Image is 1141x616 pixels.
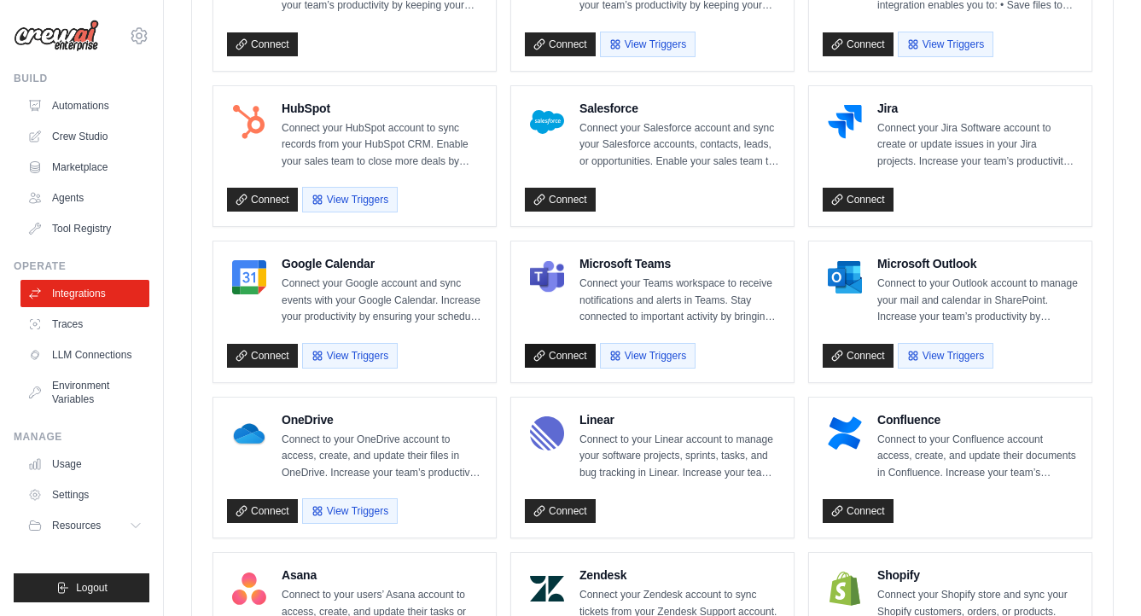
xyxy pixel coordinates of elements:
[20,280,149,307] a: Integrations
[20,123,149,150] a: Crew Studio
[14,259,149,273] div: Operate
[232,572,266,606] img: Asana Logo
[525,188,596,212] a: Connect
[232,416,266,450] img: OneDrive Logo
[52,519,101,532] span: Resources
[20,311,149,338] a: Traces
[530,572,564,606] img: Zendesk Logo
[828,105,862,139] img: Jira Logo
[14,430,149,444] div: Manage
[20,154,149,181] a: Marketplace
[302,498,398,524] button: View Triggers
[579,432,780,482] p: Connect to your Linear account to manage your software projects, sprints, tasks, and bug tracking...
[877,255,1078,272] h4: Microsoft Outlook
[530,105,564,139] img: Salesforce Logo
[282,255,482,272] h4: Google Calendar
[877,120,1078,171] p: Connect your Jira Software account to create or update issues in your Jira projects. Increase you...
[20,450,149,478] a: Usage
[828,416,862,450] img: Confluence Logo
[227,344,298,368] a: Connect
[20,215,149,242] a: Tool Registry
[20,92,149,119] a: Automations
[579,100,780,117] h4: Salesforce
[823,499,894,523] a: Connect
[282,276,482,326] p: Connect your Google account and sync events with your Google Calendar. Increase your productivity...
[579,255,780,272] h4: Microsoft Teams
[14,20,99,52] img: Logo
[282,100,482,117] h4: HubSpot
[530,260,564,294] img: Microsoft Teams Logo
[530,416,564,450] img: Linear Logo
[898,32,993,57] button: View Triggers
[227,188,298,212] a: Connect
[525,32,596,56] a: Connect
[14,72,149,85] div: Build
[579,120,780,171] p: Connect your Salesforce account and sync your Salesforce accounts, contacts, leads, or opportunit...
[282,411,482,428] h4: OneDrive
[579,567,780,584] h4: Zendesk
[282,567,482,584] h4: Asana
[823,188,894,212] a: Connect
[302,187,398,212] button: View Triggers
[20,341,149,369] a: LLM Connections
[20,372,149,413] a: Environment Variables
[823,32,894,56] a: Connect
[877,276,1078,326] p: Connect to your Outlook account to manage your mail and calendar in SharePoint. Increase your tea...
[525,344,596,368] a: Connect
[877,567,1078,584] h4: Shopify
[232,105,266,139] img: HubSpot Logo
[898,343,993,369] button: View Triggers
[20,481,149,508] a: Settings
[20,512,149,539] button: Resources
[823,344,894,368] a: Connect
[828,260,862,294] img: Microsoft Outlook Logo
[579,276,780,326] p: Connect your Teams workspace to receive notifications and alerts in Teams. Stay connected to impo...
[227,499,298,523] a: Connect
[76,581,108,595] span: Logout
[20,184,149,212] a: Agents
[14,573,149,602] button: Logout
[282,432,482,482] p: Connect to your OneDrive account to access, create, and update their files in OneDrive. Increase ...
[828,572,862,606] img: Shopify Logo
[877,100,1078,117] h4: Jira
[227,32,298,56] a: Connect
[877,411,1078,428] h4: Confluence
[600,343,696,369] button: View Triggers
[302,343,398,369] button: View Triggers
[600,32,696,57] button: View Triggers
[579,411,780,428] h4: Linear
[525,499,596,523] a: Connect
[282,120,482,171] p: Connect your HubSpot account to sync records from your HubSpot CRM. Enable your sales team to clo...
[877,432,1078,482] p: Connect to your Confluence account access, create, and update their documents in Confluence. Incr...
[232,260,266,294] img: Google Calendar Logo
